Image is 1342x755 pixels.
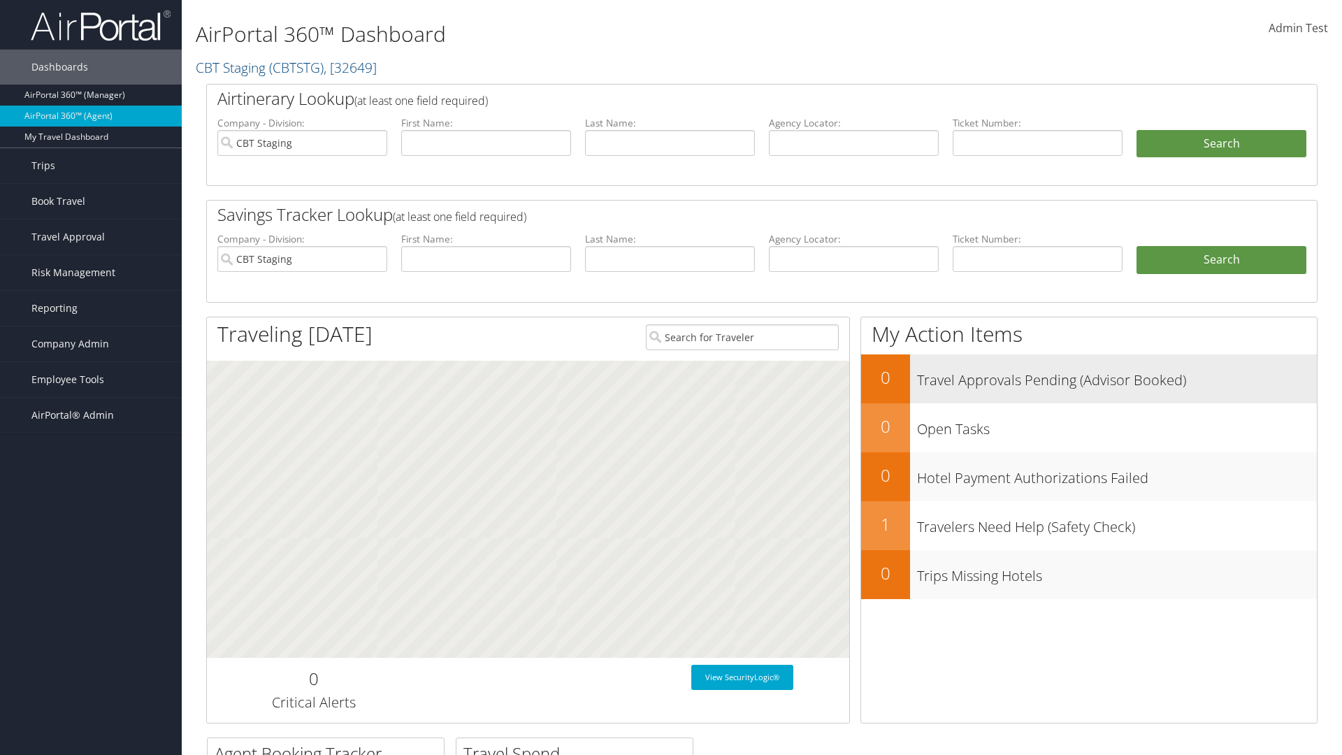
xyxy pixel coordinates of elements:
h1: AirPortal 360™ Dashboard [196,20,951,49]
h2: 1 [861,512,910,536]
h3: Open Tasks [917,412,1317,439]
h2: 0 [217,667,410,691]
span: ( CBTSTG ) [269,58,324,77]
a: Admin Test [1269,7,1328,50]
span: Travel Approval [31,220,105,254]
h3: Travelers Need Help (Safety Check) [917,510,1317,537]
span: Company Admin [31,326,109,361]
a: 0Trips Missing Hotels [861,550,1317,599]
a: 0Open Tasks [861,403,1317,452]
label: First Name: [401,232,571,246]
label: First Name: [401,116,571,130]
h3: Trips Missing Hotels [917,559,1317,586]
span: AirPortal® Admin [31,398,114,433]
span: Reporting [31,291,78,326]
span: Dashboards [31,50,88,85]
h3: Hotel Payment Authorizations Failed [917,461,1317,488]
input: search accounts [217,246,387,272]
img: airportal-logo.png [31,9,171,42]
h2: 0 [861,415,910,438]
span: , [ 32649 ] [324,58,377,77]
label: Ticket Number: [953,116,1123,130]
a: 0Travel Approvals Pending (Advisor Booked) [861,354,1317,403]
h2: 0 [861,366,910,389]
a: CBT Staging [196,58,377,77]
a: View SecurityLogic® [691,665,793,690]
span: Admin Test [1269,20,1328,36]
label: Agency Locator: [769,232,939,246]
h2: 0 [861,561,910,585]
button: Search [1137,130,1306,158]
h3: Travel Approvals Pending (Advisor Booked) [917,364,1317,390]
span: (at least one field required) [393,209,526,224]
span: Book Travel [31,184,85,219]
a: Search [1137,246,1306,274]
input: Search for Traveler [646,324,839,350]
a: 0Hotel Payment Authorizations Failed [861,452,1317,501]
label: Agency Locator: [769,116,939,130]
label: Last Name: [585,232,755,246]
span: Employee Tools [31,362,104,397]
h1: Traveling [DATE] [217,319,373,349]
h2: 0 [861,463,910,487]
label: Company - Division: [217,116,387,130]
label: Last Name: [585,116,755,130]
h2: Airtinerary Lookup [217,87,1214,110]
span: Risk Management [31,255,115,290]
h2: Savings Tracker Lookup [217,203,1214,226]
span: (at least one field required) [354,93,488,108]
label: Company - Division: [217,232,387,246]
label: Ticket Number: [953,232,1123,246]
h3: Critical Alerts [217,693,410,712]
a: 1Travelers Need Help (Safety Check) [861,501,1317,550]
span: Trips [31,148,55,183]
h1: My Action Items [861,319,1317,349]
